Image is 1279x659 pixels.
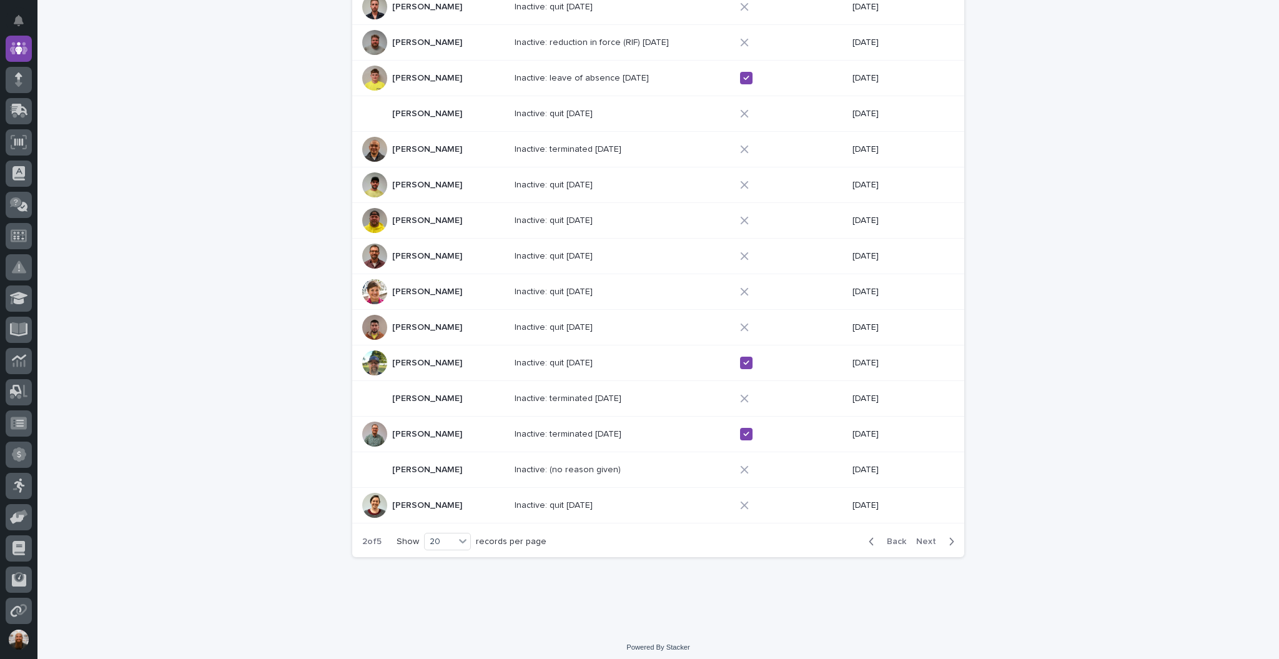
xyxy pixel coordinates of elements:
span: Next [916,537,944,546]
p: [DATE] [852,358,944,369]
tr: [PERSON_NAME][PERSON_NAME] Inactive: quit [DATE]Inactive: quit [DATE] [DATE] [352,274,964,310]
p: [PERSON_NAME] [392,106,465,119]
p: [DATE] [852,429,944,440]
p: [DATE] [852,144,944,155]
p: Inactive: terminated [DATE] [515,391,624,404]
button: Back [859,536,911,547]
p: [DATE] [852,465,944,475]
tr: [PERSON_NAME][PERSON_NAME] Inactive: quit [DATE]Inactive: quit [DATE] [DATE] [352,345,964,381]
p: [PERSON_NAME] [392,355,465,369]
tr: [PERSON_NAME][PERSON_NAME] Inactive: quit [DATE]Inactive: quit [DATE] [DATE] [352,310,964,345]
p: [PERSON_NAME] [392,498,465,511]
p: [DATE] [852,109,944,119]
tr: [PERSON_NAME][PERSON_NAME] Inactive: quit [DATE]Inactive: quit [DATE] [DATE] [352,203,964,239]
p: [DATE] [852,251,944,262]
p: [DATE] [852,37,944,48]
p: [PERSON_NAME] [392,462,465,475]
p: Inactive: (no reason given) [515,462,623,475]
p: [DATE] [852,500,944,511]
tr: [PERSON_NAME][PERSON_NAME] Inactive: terminated [DATE]Inactive: terminated [DATE] [DATE] [352,381,964,417]
p: Inactive: quit [DATE] [515,213,595,226]
tr: [PERSON_NAME][PERSON_NAME] Inactive: leave of absence [DATE]Inactive: leave of absence [DATE] [DATE] [352,61,964,96]
p: [DATE] [852,2,944,12]
tr: [PERSON_NAME][PERSON_NAME] Inactive: quit [DATE]Inactive: quit [DATE] [DATE] [352,488,964,523]
p: [DATE] [852,216,944,226]
p: [DATE] [852,73,944,84]
p: Inactive: terminated [DATE] [515,142,624,155]
p: Inactive: quit [DATE] [515,177,595,191]
tr: [PERSON_NAME][PERSON_NAME] Inactive: (no reason given)Inactive: (no reason given) [DATE] [352,452,964,488]
tr: [PERSON_NAME][PERSON_NAME] Inactive: quit [DATE]Inactive: quit [DATE] [DATE] [352,96,964,132]
p: [DATE] [852,394,944,404]
tr: [PERSON_NAME][PERSON_NAME] Inactive: terminated [DATE]Inactive: terminated [DATE] [DATE] [352,417,964,452]
tr: [PERSON_NAME][PERSON_NAME] Inactive: quit [DATE]Inactive: quit [DATE] [DATE] [352,167,964,203]
tr: [PERSON_NAME][PERSON_NAME] Inactive: terminated [DATE]Inactive: terminated [DATE] [DATE] [352,132,964,167]
p: [PERSON_NAME] [392,249,465,262]
p: [PERSON_NAME] [392,177,465,191]
p: [DATE] [852,287,944,297]
p: Inactive: quit [DATE] [515,249,595,262]
p: [DATE] [852,322,944,333]
a: Powered By Stacker [626,643,689,651]
button: Notifications [6,7,32,34]
p: Inactive: reduction in force (RIF) 8/9/2024 [515,35,671,48]
p: records per page [476,537,546,547]
p: [PERSON_NAME] [392,213,465,226]
div: 20 [425,535,455,548]
p: [PERSON_NAME] [392,71,465,84]
p: Inactive: terminated [DATE] [515,427,624,440]
p: [PERSON_NAME] [392,35,465,48]
p: [DATE] [852,180,944,191]
div: Notifications [16,15,32,35]
p: [PERSON_NAME] [392,284,465,297]
span: Back [879,537,906,546]
p: [PERSON_NAME] [392,427,465,440]
p: Inactive: quit [DATE] [515,284,595,297]
button: Next [911,536,964,547]
p: Inactive: quit [DATE] [515,320,595,333]
tr: [PERSON_NAME][PERSON_NAME] Inactive: reduction in force (RIF) [DATE]Inactive: reduction in force ... [352,25,964,61]
p: [PERSON_NAME] [392,142,465,155]
p: 2 of 5 [352,527,392,557]
p: [PERSON_NAME] [392,320,465,333]
p: Inactive: quit [DATE] [515,106,595,119]
tr: [PERSON_NAME][PERSON_NAME] Inactive: quit [DATE]Inactive: quit [DATE] [DATE] [352,239,964,274]
button: users-avatar [6,627,32,653]
p: Inactive: quit [DATE] [515,355,595,369]
p: Show [397,537,419,547]
p: [PERSON_NAME] [392,391,465,404]
p: Inactive: quit [DATE] [515,498,595,511]
p: Inactive: leave of absence [DATE] [515,71,651,84]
